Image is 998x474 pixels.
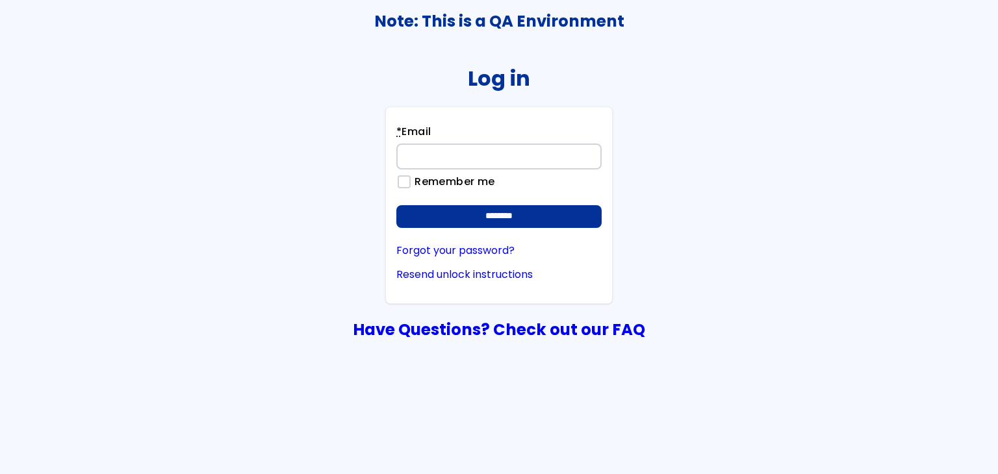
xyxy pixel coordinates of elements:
a: Forgot your password? [396,245,602,256]
a: Resend unlock instructions [396,269,602,281]
abbr: required [396,124,402,139]
h3: Note: This is a QA Environment [1,12,997,31]
a: Have Questions? Check out our FAQ [353,318,645,341]
h2: Log in [468,66,530,90]
label: Remember me [408,176,494,188]
label: Email [396,124,431,143]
